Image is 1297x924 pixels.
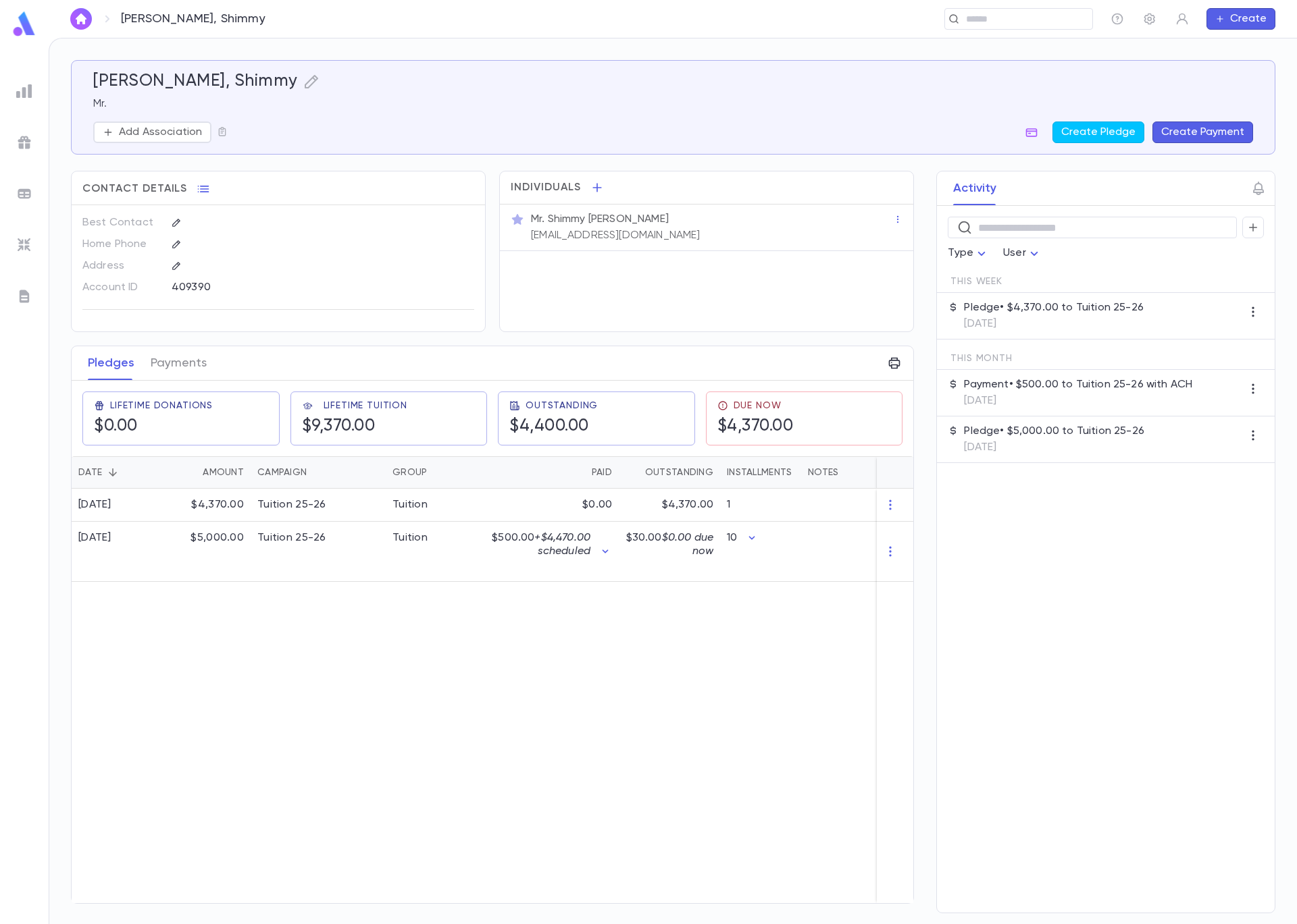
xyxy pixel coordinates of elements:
div: Type [948,240,990,267]
div: Amount [203,456,244,489]
p: Add Association [119,126,202,139]
div: [DATE] [78,531,111,545]
span: Lifetime Donations [110,400,213,411]
div: Notes [801,456,970,489]
div: Date [72,456,163,489]
div: Tuition [392,498,428,512]
p: $4,370.00 [662,498,713,512]
div: Amount [163,456,251,489]
p: Pledge • $5,000.00 to Tuition 25-26 [964,425,1144,438]
button: Add Association [93,121,211,143]
span: User [1003,248,1026,259]
button: Pledges [88,346,134,380]
div: Outstanding [645,456,713,489]
span: Contact Details [82,182,187,196]
div: 1 [720,489,801,522]
p: Mr. [93,97,1253,111]
div: Group [386,456,487,489]
span: Due Now [734,400,782,411]
div: Tuition [392,531,428,545]
img: reports_grey.c525e4749d1bce6a11f5fe2a8de1b229.svg [16,83,32,99]
div: 409390 [172,277,407,297]
button: Payments [151,346,207,380]
p: Account ID [82,277,160,298]
button: Create [1206,8,1275,30]
img: imports_grey.530a8a0e642e233f2baf0ef88e8c9fcb.svg [16,237,32,253]
button: Sort [102,462,124,483]
button: Create Payment [1152,121,1253,143]
img: campaigns_grey.99e729a5f7ee94e3726e6486bddda8f1.svg [16,134,32,151]
span: Type [948,248,973,259]
p: Pledge • $4,370.00 to Tuition 25-26 [964,301,1143,315]
div: Outstanding [619,456,720,489]
p: Best Contact [82,212,160,234]
button: Create Pledge [1052,121,1144,143]
div: $4,370.00 [163,489,251,522]
div: Tuition 25-26 [257,498,326,512]
h5: $4,370.00 [717,416,794,437]
div: User [1003,240,1042,267]
img: home_white.a664292cf8c1dea59945f0da9f25487c.svg [73,13,89,24]
h5: [PERSON_NAME], Shimmy [93,72,298,92]
div: Paid [487,456,619,489]
p: [DATE] [964,317,1143,331]
p: Mr. Shimmy [PERSON_NAME] [531,213,669,226]
p: [PERSON_NAME], Shimmy [121,11,265,26]
div: Group [392,456,427,489]
h5: $4,400.00 [509,416,589,437]
div: Installments [720,456,801,489]
h5: $9,370.00 [302,416,376,437]
span: Individuals [511,181,581,194]
p: $0.00 [582,498,612,512]
p: [DATE] [964,441,1144,454]
span: Outstanding [526,400,598,411]
div: $5,000.00 [163,522,251,582]
button: Activity [953,171,996,205]
span: $0.00 due now [662,533,713,557]
span: + $4,470.00 scheduled [534,533,590,557]
p: $30.00 [626,531,713,558]
p: [DATE] [964,394,1192,408]
img: letters_grey.7941b92b52307dd3b8a917253454ce1c.svg [16,288,32,304]
div: Tuition 25-26 [257,531,326,545]
h5: $0.00 [94,416,138,437]
p: 10 [727,531,737,545]
span: This Week [950,276,1002,287]
p: $500.00 [492,531,590,558]
div: [DATE] [78,498,111,512]
div: Campaign [251,456,386,489]
div: Campaign [257,456,307,489]
p: Home Phone [82,234,160,255]
p: Address [82,255,160,277]
div: Paid [592,456,612,489]
div: Date [78,456,102,489]
p: [EMAIL_ADDRESS][DOMAIN_NAME] [531,229,700,242]
img: logo [11,11,38,37]
span: This Month [950,353,1012,364]
img: batches_grey.339ca447c9d9533ef1741baa751efc33.svg [16,186,32,202]
p: Payment • $500.00 to Tuition 25-26 with ACH [964,378,1192,391]
span: Lifetime Tuition [324,400,407,411]
div: Notes [808,456,838,489]
div: Installments [727,456,792,489]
